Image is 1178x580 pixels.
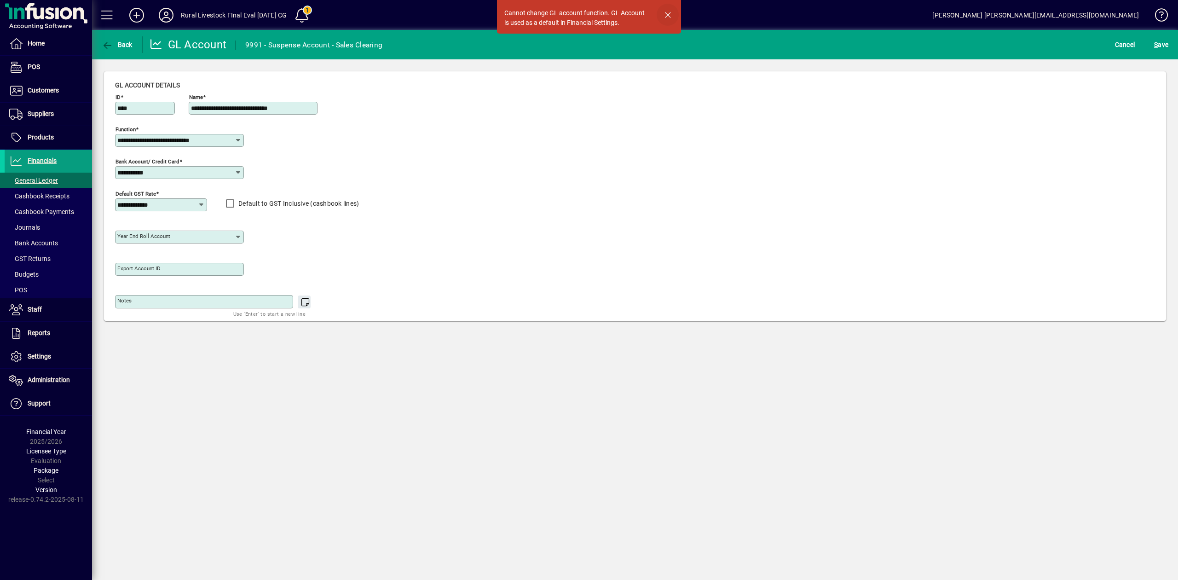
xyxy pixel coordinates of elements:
span: ave [1154,37,1168,52]
span: Home [28,40,45,47]
a: Reports [5,322,92,345]
span: Bank Accounts [9,239,58,247]
span: Version [35,486,57,493]
a: Journals [5,220,92,235]
label: Default to GST Inclusive (cashbook lines) [237,199,359,208]
mat-label: ID [115,94,121,100]
a: Cashbook Receipts [5,188,92,204]
a: Cashbook Payments [5,204,92,220]
mat-label: Bank Account/ Credit card [115,158,179,165]
mat-label: Name [189,94,203,100]
mat-hint: Use 'Enter' to start a new line [233,308,306,319]
a: Home [5,32,92,55]
span: Administration [28,376,70,383]
div: GL Account [150,37,227,52]
mat-label: Notes [117,297,132,304]
a: POS [5,282,92,298]
a: Settings [5,345,92,368]
span: Reports [28,329,50,336]
mat-label: Export account ID [117,265,161,272]
span: GL account details [115,81,180,89]
button: Profile [151,7,181,23]
span: Licensee Type [26,447,66,455]
span: Back [102,41,133,48]
a: Products [5,126,92,149]
span: POS [9,286,27,294]
span: General Ledger [9,177,58,184]
span: Customers [28,87,59,94]
span: Staff [28,306,42,313]
span: Cancel [1115,37,1135,52]
a: POS [5,56,92,79]
span: Suppliers [28,110,54,117]
span: S [1154,41,1158,48]
mat-label: Default GST rate [115,191,156,197]
a: General Ledger [5,173,92,188]
a: Administration [5,369,92,392]
a: Customers [5,79,92,102]
a: Knowledge Base [1148,2,1166,32]
app-page-header-button: Back [92,36,143,53]
span: Financials [28,157,57,164]
mat-label: Function [115,126,136,133]
a: Suppliers [5,103,92,126]
span: GST Returns [9,255,51,262]
button: Add [122,7,151,23]
span: Support [28,400,51,407]
button: Cancel [1113,36,1138,53]
mat-label: Year end roll account [117,233,170,239]
a: Bank Accounts [5,235,92,251]
span: Financial Year [26,428,66,435]
span: Package [34,467,58,474]
span: POS [28,63,40,70]
span: Budgets [9,271,39,278]
a: GST Returns [5,251,92,267]
span: Cashbook Receipts [9,192,69,200]
div: Rural Livestock FInal Eval [DATE] CG [181,8,287,23]
span: Journals [9,224,40,231]
button: Save [1152,36,1171,53]
span: Cashbook Payments [9,208,74,215]
div: 9991 - Suspense Account - Sales Clearing [245,38,382,52]
a: Staff [5,298,92,321]
div: [PERSON_NAME] [PERSON_NAME][EMAIL_ADDRESS][DOMAIN_NAME] [932,8,1139,23]
span: Settings [28,353,51,360]
a: Support [5,392,92,415]
span: Products [28,133,54,141]
button: Back [99,36,135,53]
a: Budgets [5,267,92,282]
